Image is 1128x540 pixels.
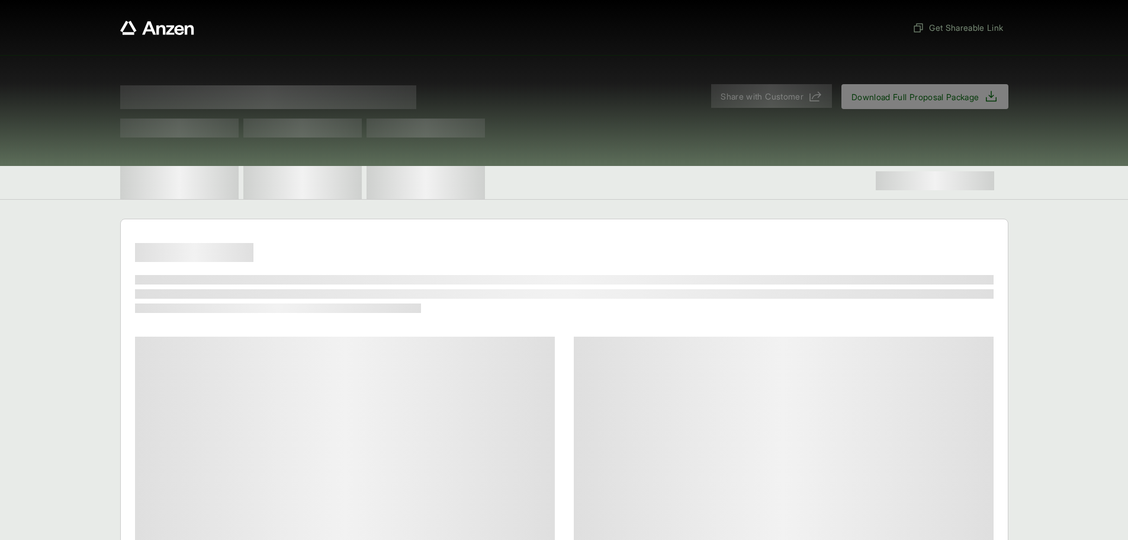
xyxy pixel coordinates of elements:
span: Test [120,119,239,138]
span: Test [243,119,362,138]
span: Share with Customer [721,90,804,103]
button: Get Shareable Link [908,17,1008,39]
span: Test [367,119,485,138]
span: Get Shareable Link [912,21,1003,34]
span: Proposal for [120,85,416,109]
a: Anzen website [120,21,194,35]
